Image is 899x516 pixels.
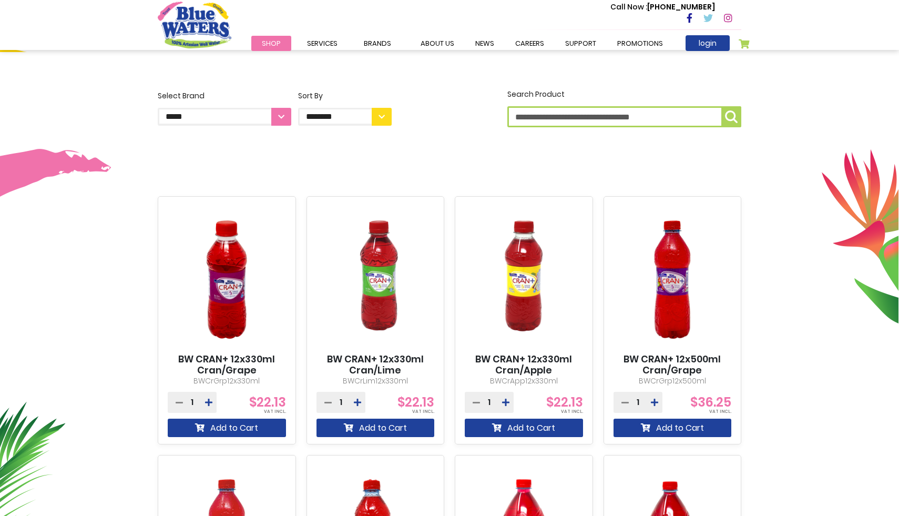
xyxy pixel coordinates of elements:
[686,35,730,51] a: login
[168,419,286,437] button: Add to Cart
[607,36,673,51] a: Promotions
[614,206,732,353] img: BW CRAN+ 12x500ml Cran/Grape
[168,353,286,376] a: BW CRAN+ 12x330ml Cran/Grape
[249,393,286,411] span: $22.13
[298,108,392,126] select: Sort By
[158,108,291,126] select: Select Brand
[725,110,738,123] img: search-icon.png
[316,206,435,353] img: BW CRAN+ 12x330ml Cran/Lime
[610,2,715,13] p: [PHONE_NUMBER]
[168,376,286,387] p: BWCrGrp12x330ml
[168,206,286,353] img: BW CRAN+ 12x330ml Cran/Grape
[307,38,338,48] span: Services
[721,106,741,127] button: Search Product
[465,376,583,387] p: BWCrApp12x330ml
[158,90,291,126] label: Select Brand
[158,2,231,48] a: store logo
[465,353,583,376] a: BW CRAN+ 12x330ml Cran/Apple
[465,36,505,51] a: News
[397,393,434,411] span: $22.13
[614,419,732,437] button: Add to Cart
[555,36,607,51] a: support
[507,89,741,127] label: Search Product
[614,353,732,376] a: BW CRAN+ 12x500ml Cran/Grape
[614,376,732,387] p: BWCrGrp12x500ml
[465,419,583,437] button: Add to Cart
[546,393,583,411] span: $22.13
[364,38,391,48] span: Brands
[316,419,435,437] button: Add to Cart
[465,206,583,353] img: BW CRAN+ 12x330ml Cran/Apple
[610,2,647,12] span: Call Now :
[410,36,465,51] a: about us
[507,106,741,127] input: Search Product
[690,393,731,411] span: $36.25
[298,90,392,102] div: Sort By
[262,38,281,48] span: Shop
[505,36,555,51] a: careers
[316,353,435,376] a: BW CRAN+ 12x330ml Cran/Lime
[316,376,435,387] p: BWCrLim12x330ml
